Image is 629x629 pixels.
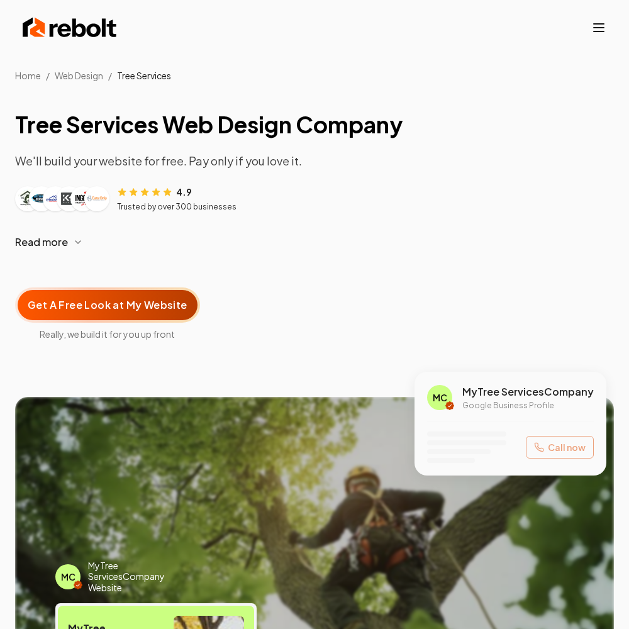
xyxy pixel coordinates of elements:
[117,185,192,198] div: Rating: 4.9 out of 5 stars
[15,235,68,250] span: Read more
[15,227,614,257] button: Read more
[31,189,52,209] img: Customer logo 2
[46,69,50,82] li: /
[591,20,606,35] button: Toggle mobile menu
[45,189,65,209] img: Customer logo 3
[462,401,594,411] p: Google Business Profile
[15,112,614,137] h1: Tree Services Web Design Company
[59,189,79,209] img: Customer logo 4
[55,70,103,81] span: Web Design
[61,571,75,583] span: MC
[87,189,107,209] img: Customer logo 6
[18,189,38,209] img: Customer logo 1
[88,560,189,594] span: My Tree Services Company Website
[23,15,117,40] img: Rebolt Logo
[108,69,112,82] li: /
[117,70,171,81] span: Tree Services
[15,70,41,81] a: Home
[462,384,594,399] span: My Tree Services Company
[15,328,200,340] span: Really, we build it for you up front
[73,189,93,209] img: Customer logo 5
[176,186,192,198] span: 4.9
[15,186,109,211] div: Customer logos
[15,185,614,212] article: Customer reviews
[28,298,187,313] span: Get A Free Look at My Website
[15,287,200,323] button: Get A Free Look at My Website
[15,152,614,170] p: We'll build your website for free. Pay only if you love it.
[117,202,237,212] p: Trusted by over 300 businesses
[15,267,200,340] a: Get A Free Look at My WebsiteReally, we build it for you up front
[433,391,447,404] span: MC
